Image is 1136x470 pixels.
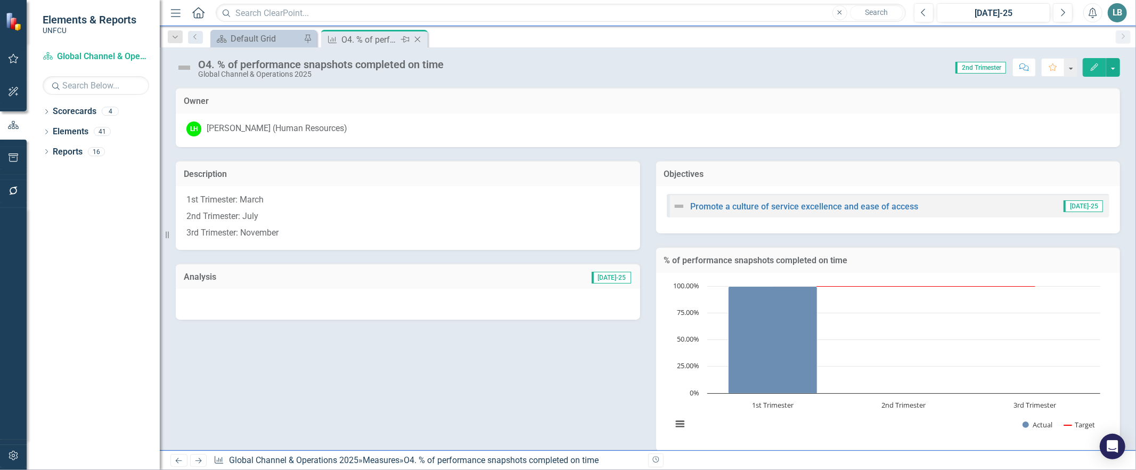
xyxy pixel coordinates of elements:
[43,26,136,35] small: UNFCU
[176,59,193,76] img: Not Defined
[664,169,1113,179] h3: Objectives
[937,3,1050,22] button: [DATE]-25
[1014,400,1057,410] text: 3rd Trimester
[184,96,1112,106] h3: Owner
[673,281,699,290] text: 100.00%
[53,126,88,138] a: Elements
[198,70,444,78] div: Global Channel & Operations 2025
[771,284,1037,288] g: Target, series 2 of 2. Line with 3 data points.
[1100,434,1125,459] div: Open Intercom Messenger
[673,416,688,431] button: View chart menu, Chart
[186,208,630,225] p: 2nd Trimester: July
[186,194,630,208] p: 1st Trimester: March
[1064,420,1096,430] button: Show Target
[667,281,1110,441] div: Chart. Highcharts interactive chart.
[865,8,888,17] span: Search
[184,169,632,179] h3: Description
[363,455,399,465] a: Measures
[677,361,699,370] text: 25.00%
[229,455,358,465] a: Global Channel & Operations 2025
[231,32,301,45] div: Default Grid
[216,4,906,22] input: Search ClearPoint...
[186,225,630,239] p: 3rd Trimester: November
[1033,420,1052,430] text: Actual
[102,107,119,116] div: 4
[43,13,136,26] span: Elements & Reports
[1064,200,1103,212] span: [DATE]-25
[1023,420,1052,430] button: Show Actual
[752,400,794,410] text: 1st Trimester
[728,286,817,393] path: 1st Trimester, 100. Actual.
[690,388,699,398] text: 0%
[184,272,383,282] h3: Analysis
[43,51,149,63] a: Global Channel & Operations 2025
[592,272,631,283] span: [DATE]-25
[677,307,699,317] text: 75.00%
[404,455,599,465] div: O4. % of performance snapshots completed on time
[94,127,111,136] div: 41
[673,200,685,213] img: Not Defined
[941,7,1047,20] div: [DATE]-25
[198,59,444,70] div: O4. % of performance snapshots completed on time
[5,12,24,31] img: ClearPoint Strategy
[955,62,1006,74] span: 2nd Trimester
[207,123,347,135] div: [PERSON_NAME] (Human Resources)
[728,286,1035,394] g: Actual, series 1 of 2. Bar series with 3 bars.
[53,146,83,158] a: Reports
[1075,420,1095,430] text: Target
[186,121,201,136] div: LH
[677,334,699,344] text: 50.00%
[213,32,301,45] a: Default Grid
[691,201,919,212] a: Promote a culture of service excellence and ease of access
[850,5,903,20] button: Search
[341,33,398,46] div: O4. % of performance snapshots completed on time
[214,455,640,467] div: » »
[664,256,1113,265] h3: % of performance snapshots completed on time
[43,76,149,95] input: Search Below...
[88,147,105,156] div: 16
[881,400,926,410] text: 2nd Trimester
[1108,3,1127,22] button: LB
[53,106,96,118] a: Scorecards
[667,281,1106,441] svg: Interactive chart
